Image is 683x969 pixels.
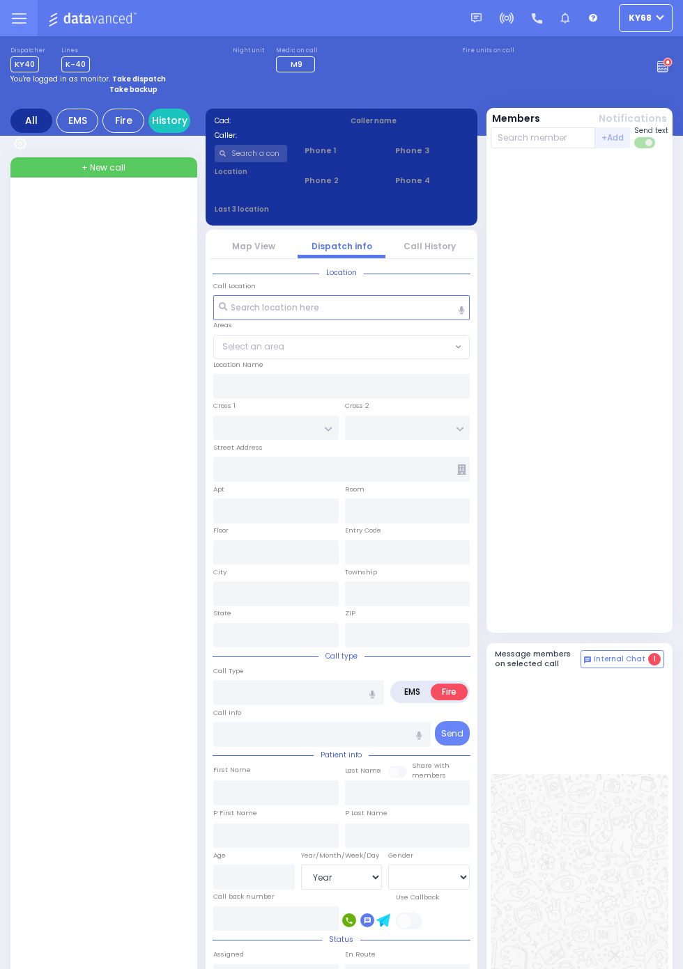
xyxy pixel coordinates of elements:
span: K-40 [61,56,90,72]
label: Areas [213,320,232,330]
button: Send [435,721,470,746]
label: Call Type [213,666,244,676]
label: Apt [213,484,224,494]
small: Share with [412,761,450,770]
a: Map View [232,240,275,252]
span: Send text [634,125,668,136]
label: Last Name [345,766,381,775]
span: Call type [319,651,364,661]
label: Entry Code [345,526,381,535]
label: P Last Name [345,808,387,818]
span: Internal Chat [594,654,645,664]
div: All [10,109,52,133]
a: History [148,109,190,133]
input: Search location here [213,295,470,320]
h5: Message members on selected call [495,649,581,668]
strong: Take dispatch [112,74,166,84]
span: M9 [291,58,302,70]
span: members [412,771,446,780]
label: Age [213,851,226,860]
label: Call back number [213,892,275,901]
input: Search a contact [215,145,288,162]
label: Street Address [213,443,263,452]
div: Year/Month/Week/Day [301,851,383,860]
label: Cross 2 [345,401,369,411]
label: Cad: [215,116,333,126]
strong: Take backup [109,84,158,95]
label: Fire [431,684,468,700]
button: Members [492,111,540,126]
img: Logo [48,10,141,27]
span: Phone 4 [395,175,468,187]
label: First Name [213,765,251,775]
span: ky68 [629,12,652,24]
span: Status [322,934,360,945]
span: Patient info [314,750,369,760]
label: ZIP [345,608,355,618]
label: Caller: [215,130,333,141]
label: Turn off text [634,136,657,150]
label: P First Name [213,808,257,818]
label: Call Info [213,708,241,718]
label: Room [345,484,364,494]
span: Location [319,267,364,278]
img: message.svg [471,13,482,24]
label: Floor [213,526,229,535]
span: 1 [648,653,661,665]
label: Location [215,166,288,177]
span: KY40 [10,56,39,72]
label: Assigned [213,950,244,959]
span: + New call [82,161,125,174]
span: You're logged in as monitor. [10,74,110,84]
label: Call Location [213,281,256,291]
label: Medic on call [276,47,319,55]
label: Dispatcher [10,47,45,55]
label: Location Name [213,360,263,370]
label: Night unit [233,47,264,55]
span: Phone 3 [395,145,468,157]
label: Last 3 location [215,204,342,214]
button: Notifications [599,111,667,126]
button: Internal Chat 1 [581,650,664,668]
img: comment-alt.png [584,656,591,663]
label: EMS [393,684,431,700]
label: State [213,608,231,618]
span: Phone 1 [305,145,378,157]
label: Gender [388,851,413,860]
input: Search member [491,127,596,148]
label: City [213,567,227,577]
label: Cross 1 [213,401,236,411]
label: Use Callback [396,892,439,902]
label: Lines [61,47,90,55]
div: Fire [102,109,144,133]
button: ky68 [619,4,673,32]
label: Caller name [351,116,469,126]
a: Dispatch info [312,240,372,252]
label: Township [345,567,377,577]
label: Fire units on call [462,47,514,55]
div: EMS [56,109,98,133]
span: Other building occupants [457,464,466,475]
label: En Route [345,950,376,959]
span: Phone 2 [305,175,378,187]
a: Call History [404,240,456,252]
span: Select an area [222,340,284,353]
